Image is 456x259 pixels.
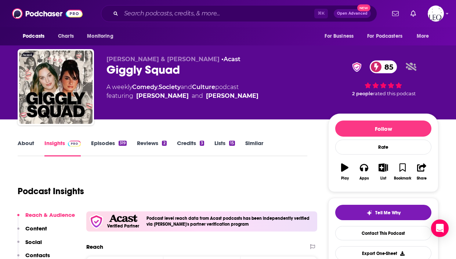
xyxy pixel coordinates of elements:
[341,176,349,181] div: Play
[23,31,44,41] span: Podcasts
[25,238,42,245] p: Social
[101,5,377,22] div: Search podcasts, credits, & more...
[17,211,75,225] button: Reach & Audience
[393,159,412,185] button: Bookmark
[192,92,203,100] span: and
[89,214,104,229] img: verfied icon
[224,56,240,63] a: Acast
[68,141,81,147] img: Podchaser Pro
[370,60,397,73] a: 85
[106,56,220,63] span: [PERSON_NAME] & [PERSON_NAME]
[335,226,431,240] a: Contact This Podcast
[374,159,393,185] button: List
[214,140,235,156] a: Lists15
[19,51,93,124] img: Giggly Squad
[412,29,438,43] button: open menu
[17,238,42,252] button: Social
[107,224,139,228] h5: Verified Partner
[86,243,103,250] h2: Reach
[373,91,416,96] span: rated this podcast
[200,141,204,146] div: 3
[335,121,431,137] button: Follow
[350,62,364,72] img: verified Badge
[428,5,444,22] span: Logged in as LeoPR
[229,141,235,146] div: 15
[335,159,354,185] button: Play
[335,140,431,155] div: Rate
[87,31,113,41] span: Monitoring
[328,56,438,101] div: verified Badge85 2 peoplerated this podcast
[119,141,127,146] div: 319
[221,56,240,63] span: •
[91,140,127,156] a: Episodes319
[375,210,401,216] span: Tell Me Why
[417,176,427,181] div: Share
[408,7,419,20] a: Show notifications dropdown
[357,4,370,11] span: New
[380,176,386,181] div: List
[428,5,444,22] button: Show profile menu
[136,92,189,100] a: Hannah Berner
[146,216,314,227] h4: Podcast level reach data from Acast podcasts has been independently verified via [PERSON_NAME]'s ...
[366,210,372,216] img: tell me why sparkle
[319,29,363,43] button: open menu
[82,29,123,43] button: open menu
[417,31,429,41] span: More
[18,140,34,156] a: About
[245,140,263,156] a: Similar
[18,186,84,197] h1: Podcast Insights
[325,31,354,41] span: For Business
[314,9,328,18] span: ⌘ K
[359,176,369,181] div: Apps
[377,60,397,73] span: 85
[389,7,402,20] a: Show notifications dropdown
[158,84,159,90] span: ,
[206,92,258,100] a: Paige DeSorbo
[17,225,47,238] button: Content
[132,84,158,90] a: Comedy
[431,219,449,237] div: Open Intercom Messenger
[337,12,368,15] span: Open Advanced
[44,140,81,156] a: InsightsPodchaser Pro
[335,205,431,220] button: tell me why sparkleTell Me Why
[367,31,402,41] span: For Podcasters
[394,176,411,181] div: Bookmark
[121,8,314,19] input: Search podcasts, credits, & more...
[412,159,431,185] button: Share
[177,140,204,156] a: Credits3
[181,84,192,90] span: and
[192,84,215,90] a: Culture
[12,7,83,21] img: Podchaser - Follow, Share and Rate Podcasts
[159,84,181,90] a: Society
[137,140,166,156] a: Reviews2
[25,211,75,218] p: Reach & Audience
[53,29,78,43] a: Charts
[25,225,47,232] p: Content
[428,5,444,22] img: User Profile
[352,91,373,96] span: 2 people
[106,92,258,100] span: featuring
[58,31,74,41] span: Charts
[25,252,50,259] p: Contacts
[362,29,413,43] button: open menu
[162,141,166,146] div: 2
[109,215,137,222] img: Acast
[106,83,258,100] div: A weekly podcast
[18,29,54,43] button: open menu
[354,159,373,185] button: Apps
[334,9,371,18] button: Open AdvancedNew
